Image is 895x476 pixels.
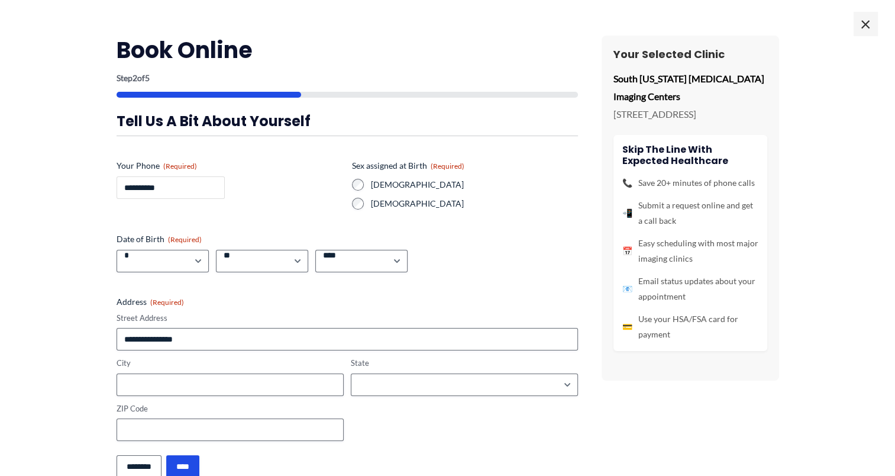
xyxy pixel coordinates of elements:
[622,281,632,297] span: 📧
[351,358,578,369] label: State
[622,144,758,166] h4: Skip the line with Expected Healthcare
[117,296,184,308] legend: Address
[613,47,767,61] h3: Your Selected Clinic
[117,313,578,324] label: Street Address
[117,160,343,172] label: Your Phone
[117,403,344,414] label: ZIP Code
[431,162,464,171] span: (Required)
[622,175,758,191] li: Save 20+ minutes of phone calls
[117,74,578,82] p: Step of
[117,112,578,130] h3: Tell us a bit about yourself
[622,175,632,191] span: 📞
[622,236,758,266] li: Easy scheduling with most major imaging clinics
[163,162,197,171] span: (Required)
[117,358,344,369] label: City
[622,243,632,259] span: 📅
[622,319,632,335] span: 💳
[117,36,578,65] h2: Book Online
[371,198,578,210] label: [DEMOGRAPHIC_DATA]
[150,298,184,307] span: (Required)
[145,73,150,83] span: 5
[854,12,877,36] span: ×
[352,160,464,172] legend: Sex assigned at Birth
[622,274,758,304] li: Email status updates about your appointment
[168,235,202,244] span: (Required)
[371,179,578,191] label: [DEMOGRAPHIC_DATA]
[622,198,758,229] li: Submit a request online and get a call back
[613,70,767,105] p: South [US_STATE] [MEDICAL_DATA] Imaging Centers
[133,73,137,83] span: 2
[117,233,202,245] legend: Date of Birth
[613,105,767,123] p: [STREET_ADDRESS]
[622,205,632,221] span: 📲
[622,311,758,342] li: Use your HSA/FSA card for payment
